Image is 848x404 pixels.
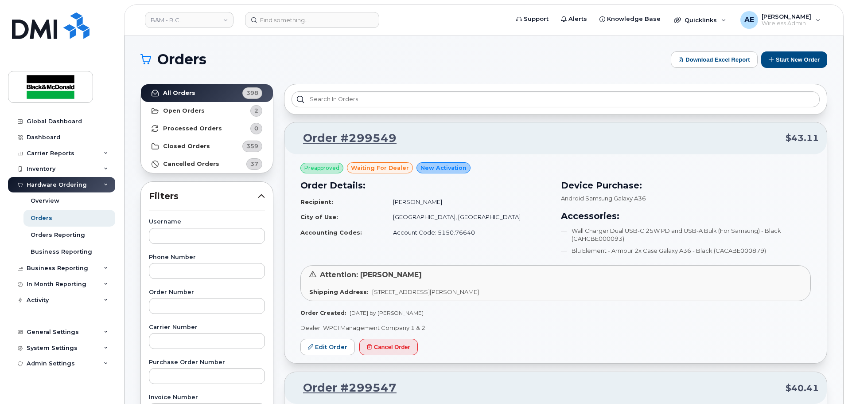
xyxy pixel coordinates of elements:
[141,84,273,102] a: All Orders398
[300,198,333,205] strong: Recipient:
[671,51,758,68] button: Download Excel Report
[561,247,811,255] li: Blu Element - Armour 2x Case Galaxy A36 - Black (CACABE000879)
[246,89,258,97] span: 398
[561,195,646,202] span: Android Samsung Galaxy A36
[149,360,265,365] label: Purchase Order Number
[372,288,479,295] span: [STREET_ADDRESS][PERSON_NAME]
[300,229,362,236] strong: Accounting Codes:
[149,325,265,330] label: Carrier Number
[300,213,338,220] strong: City of Use:
[786,132,819,145] span: $43.11
[385,225,550,240] td: Account Code: 5150.76640
[300,179,550,192] h3: Order Details:
[163,125,222,132] strong: Processed Orders
[157,53,206,66] span: Orders
[385,209,550,225] td: [GEOGRAPHIC_DATA], [GEOGRAPHIC_DATA]
[300,324,811,332] p: Dealer: WPCI Management Company 1 & 2
[163,143,210,150] strong: Closed Orders
[149,290,265,295] label: Order Number
[300,310,346,316] strong: Order Created:
[292,380,397,396] a: Order #299547
[561,179,811,192] h3: Device Purchase:
[141,155,273,173] a: Cancelled Orders37
[149,395,265,400] label: Invoice Number
[561,227,811,243] li: Wall Charger Dual USB-C 25W PD and USB-A Bulk (For Samsung) - Black (CAHCBE000093)
[786,382,819,395] span: $40.41
[254,124,258,133] span: 0
[420,164,467,172] span: New Activation
[292,91,820,107] input: Search in orders
[250,160,258,168] span: 37
[350,310,424,316] span: [DATE] by [PERSON_NAME]
[351,164,409,172] span: waiting for dealer
[149,255,265,260] label: Phone Number
[561,209,811,223] h3: Accessories:
[304,164,339,172] span: Preapproved
[385,194,550,210] td: [PERSON_NAME]
[163,161,219,168] strong: Cancelled Orders
[141,137,273,155] a: Closed Orders359
[149,190,258,203] span: Filters
[761,51,827,68] button: Start New Order
[309,288,369,295] strong: Shipping Address:
[320,271,422,279] span: Attention: [PERSON_NAME]
[292,130,397,146] a: Order #299549
[141,120,273,137] a: Processed Orders0
[163,107,205,114] strong: Open Orders
[254,106,258,115] span: 2
[300,339,355,355] a: Edit Order
[141,102,273,120] a: Open Orders2
[246,142,258,150] span: 359
[149,219,265,225] label: Username
[359,339,418,355] button: Cancel Order
[163,90,195,97] strong: All Orders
